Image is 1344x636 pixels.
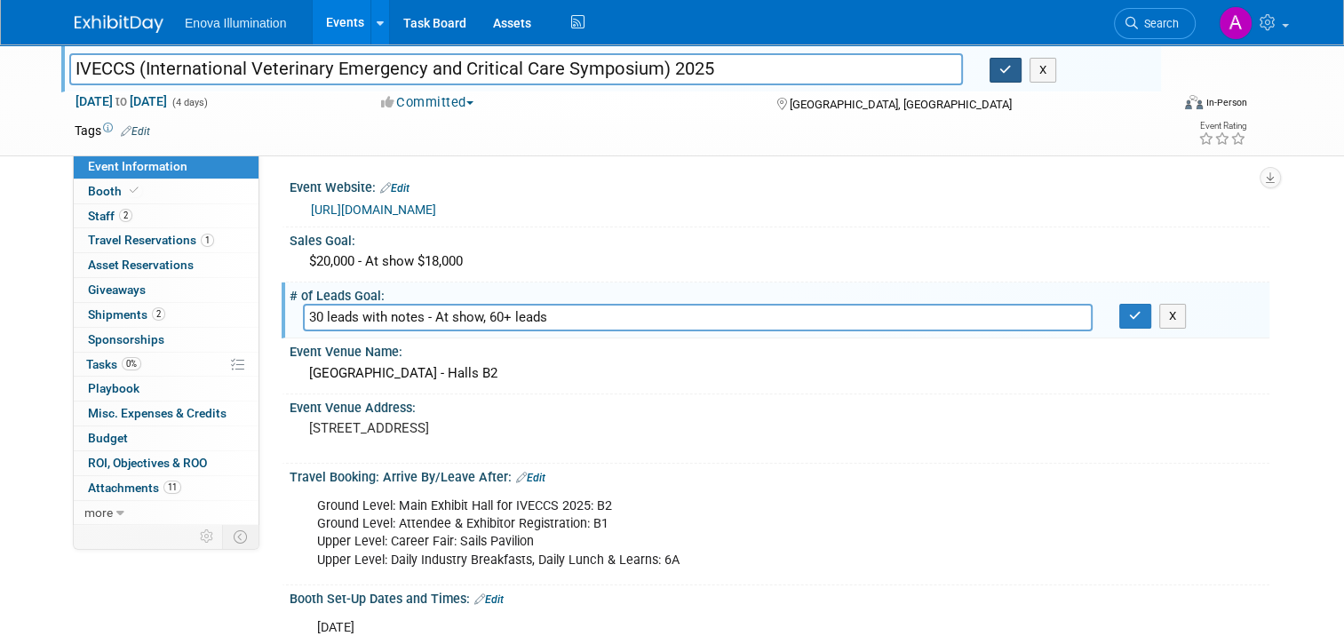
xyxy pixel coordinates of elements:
[88,431,128,445] span: Budget
[1074,92,1247,119] div: Event Format
[88,184,142,198] span: Booth
[74,155,258,179] a: Event Information
[305,489,1079,577] div: Ground Level: Main Exhibit Hall for IVECCS 2025: B2 Ground Level: Attendee & Exhibitor Registrati...
[74,401,258,425] a: Misc. Expenses & Credits
[192,525,223,548] td: Personalize Event Tab Strip
[163,481,181,494] span: 11
[74,451,258,475] a: ROI, Objectives & ROO
[74,253,258,277] a: Asset Reservations
[88,406,227,420] span: Misc. Expenses & Credits
[474,593,504,606] a: Edit
[88,233,214,247] span: Travel Reservations
[121,125,150,138] a: Edit
[74,353,258,377] a: Tasks0%
[1205,96,1247,109] div: In-Person
[201,234,214,247] span: 1
[74,426,258,450] a: Budget
[119,209,132,222] span: 2
[88,258,194,272] span: Asset Reservations
[1030,58,1057,83] button: X
[75,122,150,139] td: Tags
[380,182,410,195] a: Edit
[88,307,165,322] span: Shipments
[74,228,258,252] a: Travel Reservations1
[290,464,1269,487] div: Travel Booking: Arrive By/Leave After:
[75,15,163,33] img: ExhibitDay
[303,248,1256,275] div: $20,000 - At show $18,000
[74,278,258,302] a: Giveaways
[88,481,181,495] span: Attachments
[88,209,132,223] span: Staff
[290,227,1269,250] div: Sales Goal:
[290,282,1269,305] div: # of Leads Goal:
[74,179,258,203] a: Booth
[290,394,1269,417] div: Event Venue Address:
[290,585,1269,608] div: Booth Set-Up Dates and Times:
[223,525,259,548] td: Toggle Event Tabs
[375,93,481,112] button: Committed
[171,97,208,108] span: (4 days)
[74,303,258,327] a: Shipments2
[74,501,258,525] a: more
[75,93,168,109] span: [DATE] [DATE]
[74,328,258,352] a: Sponsorships
[88,282,146,297] span: Giveaways
[130,186,139,195] i: Booth reservation complete
[1159,304,1187,329] button: X
[113,94,130,108] span: to
[311,203,436,217] a: [URL][DOMAIN_NAME]
[74,476,258,500] a: Attachments11
[1219,6,1253,40] img: Andrea Miller
[152,307,165,321] span: 2
[88,381,139,395] span: Playbook
[790,98,1012,111] span: [GEOGRAPHIC_DATA], [GEOGRAPHIC_DATA]
[309,420,679,436] pre: [STREET_ADDRESS]
[290,338,1269,361] div: Event Venue Name:
[1185,95,1203,109] img: Format-Inperson.png
[290,174,1269,197] div: Event Website:
[74,204,258,228] a: Staff2
[88,456,207,470] span: ROI, Objectives & ROO
[88,332,164,346] span: Sponsorships
[185,16,286,30] span: Enova Illumination
[1114,8,1196,39] a: Search
[86,357,141,371] span: Tasks
[74,377,258,401] a: Playbook
[84,505,113,520] span: more
[1198,122,1246,131] div: Event Rating
[303,360,1256,387] div: [GEOGRAPHIC_DATA] - Halls B2
[1138,17,1179,30] span: Search
[122,357,141,370] span: 0%
[88,159,187,173] span: Event Information
[516,472,545,484] a: Edit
